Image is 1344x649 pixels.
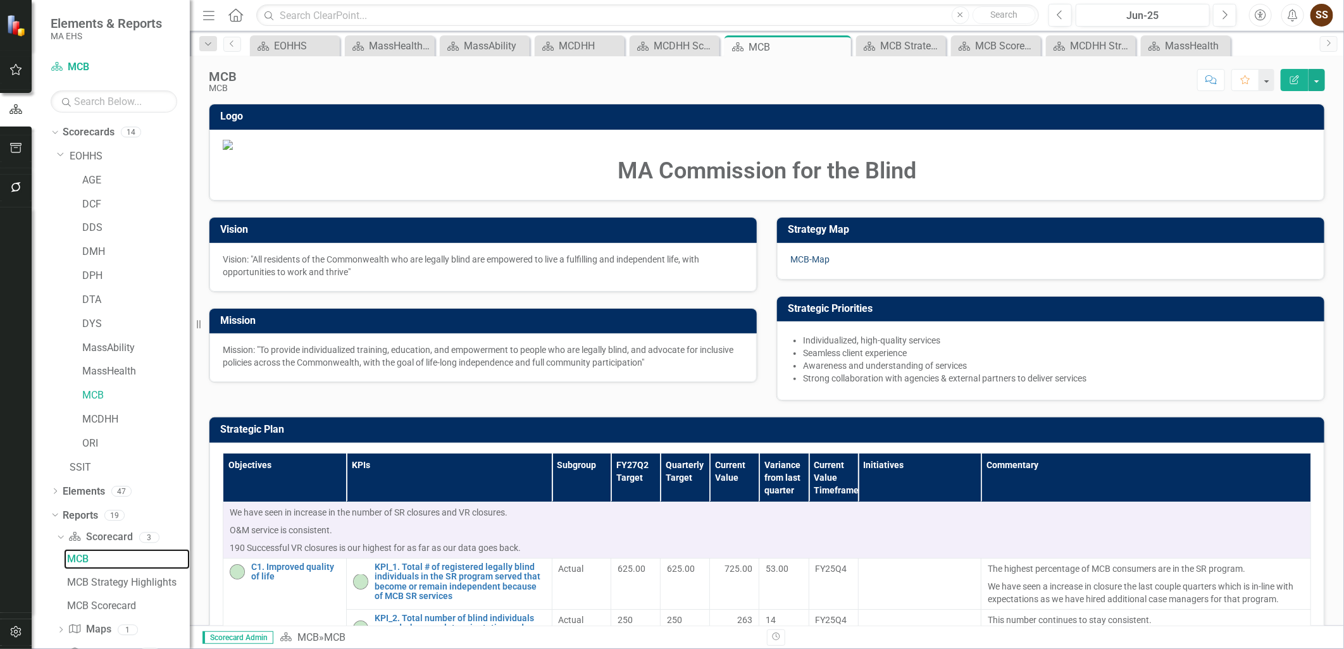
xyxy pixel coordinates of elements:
span: 725.00 [725,562,752,575]
span: Scorecard Admin [202,631,273,644]
a: Reports [63,509,98,523]
span: Search [990,9,1017,20]
a: KPI_1. Total # of registered legally blind individuals in the SR program served that become or re... [375,562,545,602]
a: MCB-Map [790,254,830,264]
td: Double-Click to Edit [710,609,759,646]
a: MCDHH Scorecard [633,38,716,54]
input: Search Below... [51,90,177,113]
a: DPH [82,269,190,283]
a: Maps [68,622,111,637]
div: MCDHH [559,38,621,54]
li: Individualized, high-quality services [803,334,1311,347]
a: KPI_2. Total number of blind individuals served who complete orientation and mobility services in... [375,614,545,643]
a: MCB [82,388,190,403]
span: 625.00 [618,564,645,574]
h3: Logo [220,111,1318,122]
img: On-track [353,574,368,590]
a: AGE [82,173,190,188]
img: ClearPoint Strategy [6,15,28,37]
td: Double-Click to Edit Right Click for Context Menu [346,558,552,609]
span: Elements & Reports [51,16,162,31]
div: MCB [67,553,190,565]
div: MCB Strategy Highlights [67,577,190,588]
img: On-track [353,621,368,636]
button: Jun-25 [1076,4,1210,27]
a: ORI [82,436,190,451]
p: We have seen a increase in closure the last couple quarters which is in-line with expectations as... [988,578,1304,605]
div: MCB Scorecard [975,38,1038,54]
h3: Strategic Priorities [788,303,1318,314]
h3: Strategic Plan [220,424,1318,435]
div: MCB [324,631,345,643]
div: » [280,631,757,645]
div: Jun-25 [1080,8,1205,23]
div: MCB Strategy Highlights [880,38,943,54]
a: MCB [51,60,177,75]
div: EOHHS [274,38,337,54]
a: DCF [82,197,190,212]
div: MCB Scorecard [67,600,190,612]
a: MCB [64,549,190,569]
strong: MA Commission for the Blind [618,158,916,184]
div: 14 [121,127,141,138]
td: Double-Click to Edit [981,558,1311,609]
a: MCDHH [82,412,190,427]
button: Search [973,6,1036,24]
span: 250 [618,615,633,625]
a: MassAbility [443,38,526,54]
a: DDS [82,221,190,235]
p: Mission: "To provide individualized training, education, and empowerment to people who are legall... [223,343,744,369]
a: MCB Scorecard [64,596,190,616]
li: Strong collaboration with agencies & external partners to deliver services [803,372,1311,385]
li: Seamless client experience [803,347,1311,359]
a: MCB Strategy Highlights [859,38,943,54]
div: FY25Q4 [816,614,852,626]
a: MassHealth [1144,38,1228,54]
li: Awareness and understanding of services [803,359,1311,372]
span: 14 [766,615,776,625]
a: MassHealth [82,364,190,379]
div: MCB [209,83,237,93]
input: Search ClearPoint... [256,4,1039,27]
div: MCDHH Scorecard [654,38,716,54]
div: MassHealth [1165,38,1228,54]
p: This number continues to stay consistent. [988,614,1304,626]
small: MA EHS [51,31,162,41]
a: MCB Strategy Highlights [64,572,190,593]
a: Elements [63,485,105,499]
td: Double-Click to Edit Right Click for Context Menu [346,609,552,646]
div: 19 [104,510,125,521]
a: EOHHS [70,149,190,164]
a: DYS [82,317,190,331]
a: EOHHS [253,38,337,54]
a: MCB [297,631,319,643]
p: We have seen in increase in the number of SR closures and VR closures. [230,506,1304,521]
a: MassAbility [82,341,190,355]
div: MCB [209,70,237,83]
div: MCDHH Strategy Highlights [1070,38,1133,54]
td: Double-Click to Edit [552,609,611,646]
button: SS [1310,4,1333,27]
a: SSIT [70,460,190,475]
span: 250 [667,615,682,625]
span: 263 [737,614,752,626]
span: 53.00 [766,564,788,574]
p: The highest percentage of MCB consumers are in the SR program. [988,562,1304,578]
a: MCDHH Strategy Highlights [1049,38,1133,54]
a: MCDHH [538,38,621,54]
span: Actual [559,614,605,626]
div: MassAbility [464,38,526,54]
h3: Mission [220,315,750,326]
p: O&M service is consistent. [230,521,1304,539]
a: MassHealth Strategy Highlights [348,38,432,54]
td: Double-Click to Edit [223,502,1311,558]
td: Double-Click to Edit [710,558,759,609]
a: MCB Scorecard [954,38,1038,54]
img: Document.png [223,140,1311,150]
span: Actual [559,562,605,575]
img: On-track [230,564,245,579]
div: 47 [111,486,132,497]
div: FY25Q4 [816,562,852,575]
div: MassHealth Strategy Highlights [369,38,432,54]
